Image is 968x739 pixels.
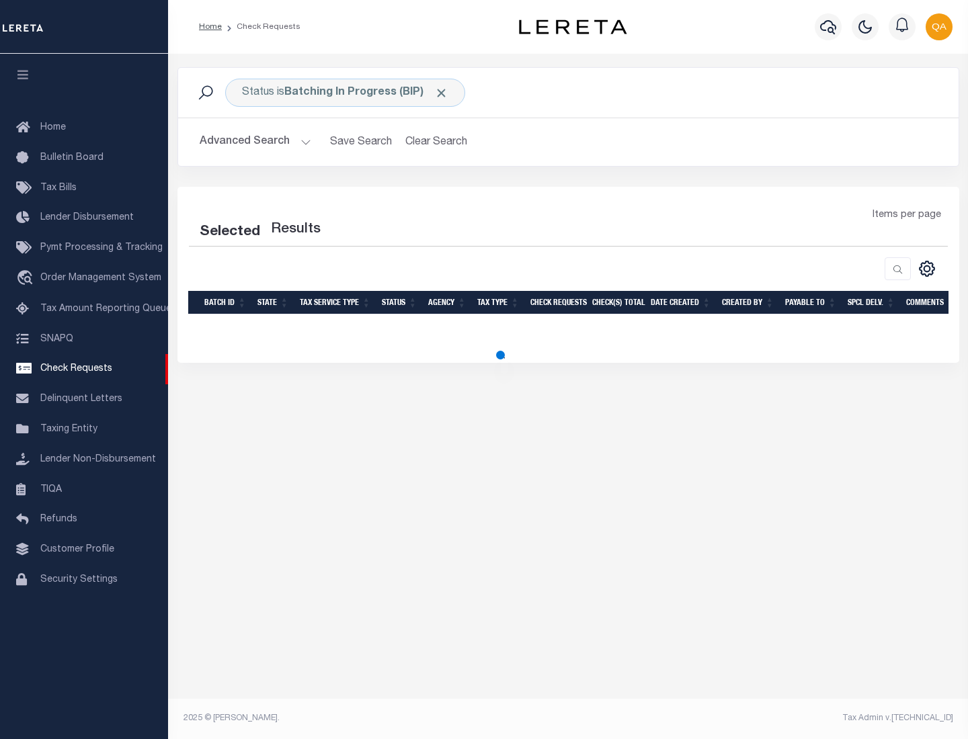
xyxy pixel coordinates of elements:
[40,213,134,222] span: Lender Disbursement
[400,129,473,155] button: Clear Search
[472,291,525,314] th: Tax Type
[40,153,104,163] span: Bulletin Board
[40,575,118,584] span: Security Settings
[926,13,953,40] img: svg+xml;base64,PHN2ZyB4bWxucz0iaHR0cDovL3d3dy53My5vcmcvMjAwMC9zdmciIHBvaW50ZXItZXZlbnRzPSJub25lIi...
[901,291,961,314] th: Comments
[40,123,66,132] span: Home
[842,291,901,314] th: Spcl Delv.
[434,86,448,100] span: Click to Remove
[200,222,260,243] div: Selected
[780,291,842,314] th: Payable To
[16,270,38,288] i: travel_explore
[40,364,112,374] span: Check Requests
[873,208,941,223] span: Items per page
[252,291,294,314] th: State
[40,183,77,193] span: Tax Bills
[40,304,171,314] span: Tax Amount Reporting Queue
[40,334,73,343] span: SNAPQ
[222,21,300,33] li: Check Requests
[40,394,122,404] span: Delinquent Letters
[40,273,161,283] span: Order Management System
[40,243,163,253] span: Pymt Processing & Tracking
[376,291,423,314] th: Status
[199,291,252,314] th: Batch Id
[200,129,311,155] button: Advanced Search
[40,455,156,464] span: Lender Non-Disbursement
[578,712,953,724] div: Tax Admin v.[TECHNICAL_ID]
[587,291,645,314] th: Check(s) Total
[199,23,222,31] a: Home
[40,484,62,494] span: TIQA
[717,291,780,314] th: Created By
[519,19,627,34] img: logo-dark.svg
[225,79,465,107] div: Click to Edit
[322,129,400,155] button: Save Search
[173,712,569,724] div: 2025 © [PERSON_NAME].
[423,291,472,314] th: Agency
[294,291,376,314] th: Tax Service Type
[525,291,587,314] th: Check Requests
[284,87,448,98] b: Batching In Progress (BIP)
[645,291,717,314] th: Date Created
[40,425,97,434] span: Taxing Entity
[40,515,77,524] span: Refunds
[40,545,114,554] span: Customer Profile
[271,219,321,241] label: Results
